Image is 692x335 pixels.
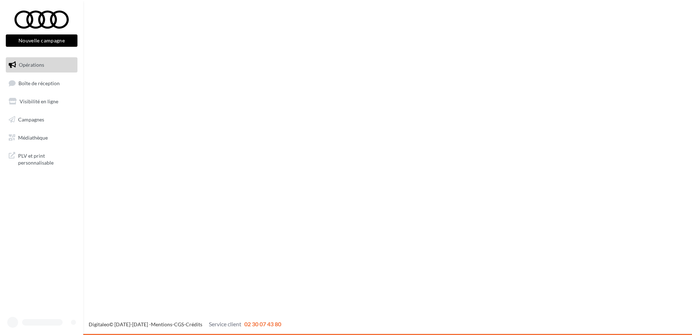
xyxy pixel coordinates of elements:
a: Opérations [4,57,79,73]
span: © [DATE]-[DATE] - - - [89,321,281,327]
span: Campagnes [18,116,44,123]
span: Opérations [19,62,44,68]
span: PLV et print personnalisable [18,151,75,166]
a: CGS [174,321,184,327]
span: 02 30 07 43 80 [244,320,281,327]
a: Mentions [151,321,172,327]
button: Nouvelle campagne [6,34,77,47]
span: Service client [209,320,241,327]
a: Digitaleo [89,321,109,327]
a: Crédits [186,321,202,327]
a: Visibilité en ligne [4,94,79,109]
a: Campagnes [4,112,79,127]
a: Boîte de réception [4,75,79,91]
span: Visibilité en ligne [20,98,58,104]
a: PLV et print personnalisable [4,148,79,169]
span: Boîte de réception [18,80,60,86]
span: Médiathèque [18,134,48,140]
a: Médiathèque [4,130,79,145]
